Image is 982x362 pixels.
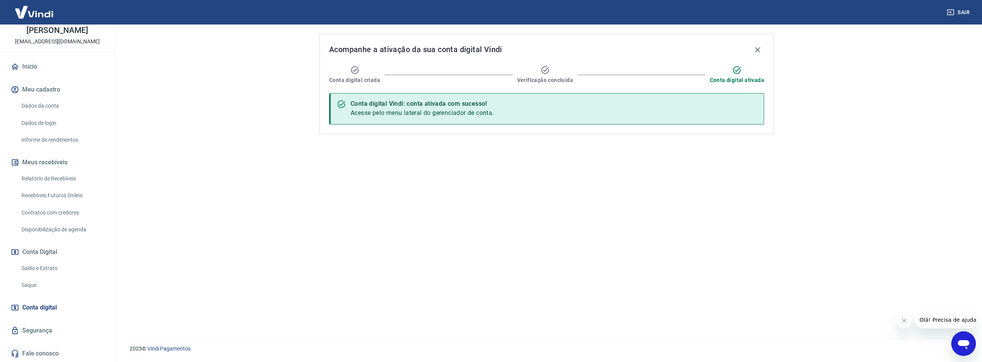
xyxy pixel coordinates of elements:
a: Disponibilização de agenda [18,222,105,238]
span: Olá! Precisa de ajuda? [5,5,64,11]
button: Meus recebíveis [9,154,105,171]
p: [PERSON_NAME] [26,26,88,34]
span: Acompanhe a ativação da sua conta digital Vindi [329,43,502,56]
iframe: Botão para abrir a janela de mensagens [951,331,976,356]
span: Conta digital criada [329,76,380,84]
p: [EMAIL_ADDRESS][DOMAIN_NAME] [15,38,100,46]
a: Início [9,58,105,75]
a: Conta digital [9,299,105,316]
a: Dados da conta [18,98,105,114]
p: 2025 © [130,345,964,353]
span: Conta digital ativada [710,76,764,84]
a: Recebíveis Futuros Online [18,188,105,203]
a: Vindi Pagamentos [147,346,191,352]
button: Conta Digital [9,244,105,260]
a: Fale conosco [9,345,105,362]
img: Vindi [9,0,59,24]
button: Sair [945,5,973,20]
a: Contratos com credores [18,205,105,221]
span: Conta digital [22,302,57,313]
span: Acesse pelo menu lateral do gerenciador de conta. [351,109,494,116]
iframe: Fechar mensagem [896,313,912,328]
div: Conta digital Vindi: conta ativada com sucesso! [351,99,494,108]
iframe: Mensagem da empresa [915,311,976,328]
button: Meu cadastro [9,81,105,98]
a: Relatório de Recebíveis [18,171,105,187]
a: Saque [18,277,105,293]
a: Segurança [9,322,105,339]
a: Dados de login [18,115,105,131]
span: Verificação concluída [517,76,573,84]
a: Saldo e Extrato [18,260,105,276]
a: Informe de rendimentos [18,132,105,148]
